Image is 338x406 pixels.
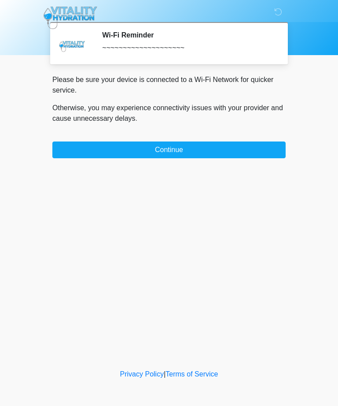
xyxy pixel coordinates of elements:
[136,115,137,122] span: .
[52,103,286,124] p: Otherwise, you may experience connectivity issues with your provider and cause unnecessary delays
[44,7,97,29] img: Vitality Hydration Logo
[59,31,85,57] img: Agent Avatar
[52,142,286,158] button: Continue
[164,370,165,378] a: |
[120,370,164,378] a: Privacy Policy
[165,370,218,378] a: Terms of Service
[52,74,286,96] p: Please be sure your device is connected to a Wi-Fi Network for quicker service.
[102,43,272,53] div: ~~~~~~~~~~~~~~~~~~~~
